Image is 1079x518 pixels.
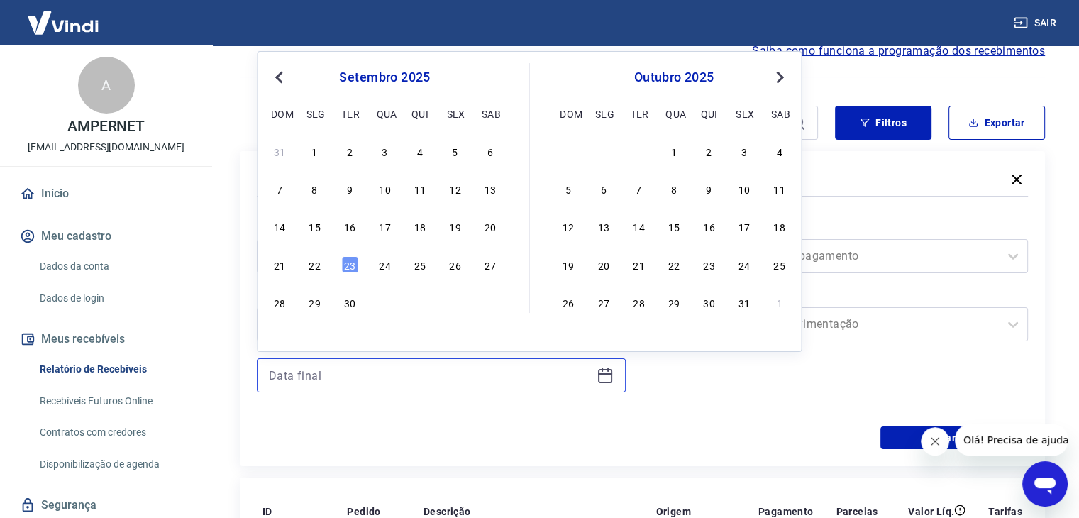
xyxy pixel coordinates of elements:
[482,105,499,122] div: sab
[665,294,682,311] div: Choose quarta-feira, 29 de outubro de 2025
[701,143,718,160] div: Choose quinta-feira, 2 de outubro de 2025
[306,180,323,197] div: Choose segunda-feira, 8 de setembro de 2025
[269,69,500,86] div: setembro 2025
[306,294,323,311] div: Choose segunda-feira, 29 de setembro de 2025
[17,1,109,44] img: Vindi
[665,256,682,273] div: Choose quarta-feira, 22 de outubro de 2025
[736,218,753,235] div: Choose sexta-feira, 17 de outubro de 2025
[341,256,358,273] div: Choose terça-feira, 23 de setembro de 2025
[411,180,428,197] div: Choose quinta-feira, 11 de setembro de 2025
[306,105,323,122] div: seg
[665,180,682,197] div: Choose quarta-feira, 8 de outubro de 2025
[560,180,577,197] div: Choose domingo, 5 de outubro de 2025
[558,69,790,86] div: outubro 2025
[306,256,323,273] div: Choose segunda-feira, 22 de setembro de 2025
[376,256,393,273] div: Choose quarta-feira, 24 de setembro de 2025
[271,180,288,197] div: Choose domingo, 7 de setembro de 2025
[630,218,647,235] div: Choose terça-feira, 14 de outubro de 2025
[482,180,499,197] div: Choose sábado, 13 de setembro de 2025
[28,140,184,155] p: [EMAIL_ADDRESS][DOMAIN_NAME]
[921,427,949,456] iframe: Fechar mensagem
[701,105,718,122] div: qui
[411,105,428,122] div: qui
[1011,10,1062,36] button: Sair
[736,256,753,273] div: Choose sexta-feira, 24 de outubro de 2025
[665,143,682,160] div: Choose quarta-feira, 1 de outubro de 2025
[736,180,753,197] div: Choose sexta-feira, 10 de outubro de 2025
[771,218,788,235] div: Choose sábado, 18 de outubro de 2025
[595,143,612,160] div: Choose segunda-feira, 29 de setembro de 2025
[271,256,288,273] div: Choose domingo, 21 de setembro de 2025
[560,294,577,311] div: Choose domingo, 26 de outubro de 2025
[341,105,358,122] div: ter
[34,355,195,384] a: Relatório de Recebíveis
[665,105,682,122] div: qua
[306,218,323,235] div: Choose segunda-feira, 15 de setembro de 2025
[482,256,499,273] div: Choose sábado, 27 de setembro de 2025
[271,105,288,122] div: dom
[271,294,288,311] div: Choose domingo, 28 de setembro de 2025
[482,294,499,311] div: Choose sábado, 4 de outubro de 2025
[663,219,1026,236] label: Forma de Pagamento
[663,287,1026,304] label: Tipo de Movimentação
[376,105,393,122] div: qua
[270,69,287,86] button: Previous Month
[595,218,612,235] div: Choose segunda-feira, 13 de outubro de 2025
[595,256,612,273] div: Choose segunda-feira, 20 de outubro de 2025
[948,106,1045,140] button: Exportar
[341,294,358,311] div: Choose terça-feira, 30 de setembro de 2025
[271,218,288,235] div: Choose domingo, 14 de setembro de 2025
[560,218,577,235] div: Choose domingo, 12 de outubro de 2025
[736,294,753,311] div: Choose sexta-feira, 31 de outubro de 2025
[595,294,612,311] div: Choose segunda-feira, 27 de outubro de 2025
[630,256,647,273] div: Choose terça-feira, 21 de outubro de 2025
[9,10,119,21] span: Olá! Precisa de ajuda?
[446,294,463,311] div: Choose sexta-feira, 3 de outubro de 2025
[835,106,931,140] button: Filtros
[341,180,358,197] div: Choose terça-feira, 9 de setembro de 2025
[411,218,428,235] div: Choose quinta-feira, 18 de setembro de 2025
[411,294,428,311] div: Choose quinta-feira, 2 de outubro de 2025
[17,324,195,355] button: Meus recebíveis
[446,143,463,160] div: Choose sexta-feira, 5 de setembro de 2025
[771,105,788,122] div: sab
[752,43,1045,60] a: Saiba como funciona a programação dos recebimentos
[665,218,682,235] div: Choose quarta-feira, 15 de outubro de 2025
[17,221,195,252] button: Meu cadastro
[411,256,428,273] div: Choose quinta-feira, 25 de setembro de 2025
[376,180,393,197] div: Choose quarta-feira, 10 de setembro de 2025
[78,57,135,114] div: A
[17,178,195,209] a: Início
[1022,461,1068,507] iframe: Botão para abrir a janela de mensagens
[595,105,612,122] div: seg
[34,252,195,281] a: Dados da conta
[630,143,647,160] div: Choose terça-feira, 30 de setembro de 2025
[269,140,500,312] div: month 2025-09
[630,180,647,197] div: Choose terça-feira, 7 de outubro de 2025
[482,143,499,160] div: Choose sábado, 6 de setembro de 2025
[880,426,1028,449] button: Aplicar filtros
[955,424,1068,456] iframe: Mensagem da empresa
[595,180,612,197] div: Choose segunda-feira, 6 de outubro de 2025
[341,218,358,235] div: Choose terça-feira, 16 de setembro de 2025
[411,143,428,160] div: Choose quinta-feira, 4 de setembro de 2025
[34,418,195,447] a: Contratos com credores
[482,218,499,235] div: Choose sábado, 20 de setembro de 2025
[771,143,788,160] div: Choose sábado, 4 de outubro de 2025
[560,143,577,160] div: Choose domingo, 28 de setembro de 2025
[701,294,718,311] div: Choose quinta-feira, 30 de outubro de 2025
[271,143,288,160] div: Choose domingo, 31 de agosto de 2025
[34,284,195,313] a: Dados de login
[376,143,393,160] div: Choose quarta-feira, 3 de setembro de 2025
[630,105,647,122] div: ter
[771,69,788,86] button: Next Month
[558,140,790,312] div: month 2025-10
[701,256,718,273] div: Choose quinta-feira, 23 de outubro de 2025
[34,450,195,479] a: Disponibilização de agenda
[446,256,463,273] div: Choose sexta-feira, 26 de setembro de 2025
[376,218,393,235] div: Choose quarta-feira, 17 de setembro de 2025
[701,180,718,197] div: Choose quinta-feira, 9 de outubro de 2025
[560,256,577,273] div: Choose domingo, 19 de outubro de 2025
[341,143,358,160] div: Choose terça-feira, 2 de setembro de 2025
